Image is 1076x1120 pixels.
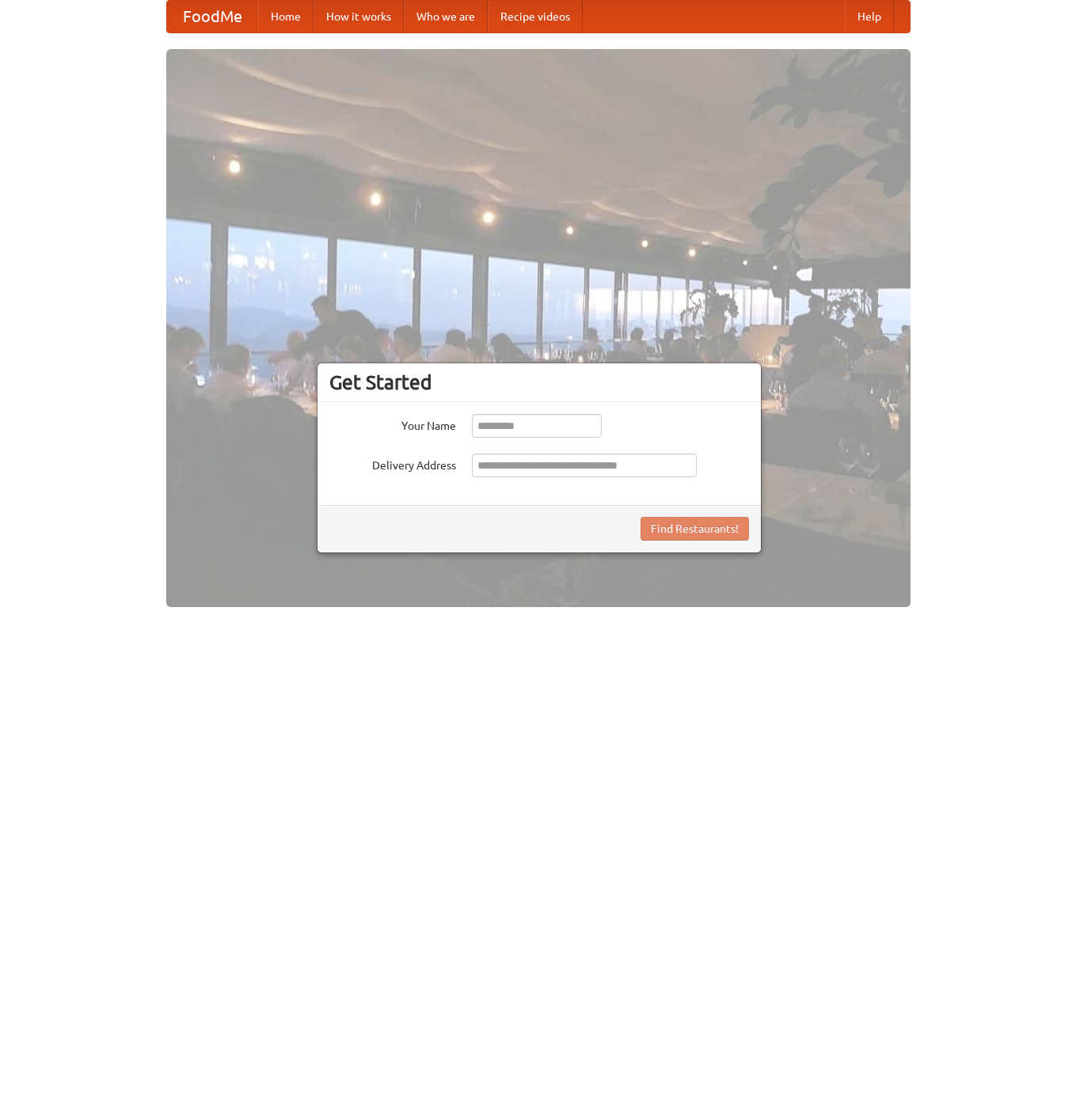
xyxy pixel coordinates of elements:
[329,454,456,473] label: Delivery Address
[845,1,894,32] a: Help
[404,1,488,32] a: Who we are
[329,414,456,434] label: Your Name
[641,517,749,541] button: Find Restaurants!
[488,1,583,32] a: Recipe videos
[329,370,749,394] h3: Get Started
[167,1,258,32] a: FoodMe
[314,1,404,32] a: How it works
[258,1,314,32] a: Home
